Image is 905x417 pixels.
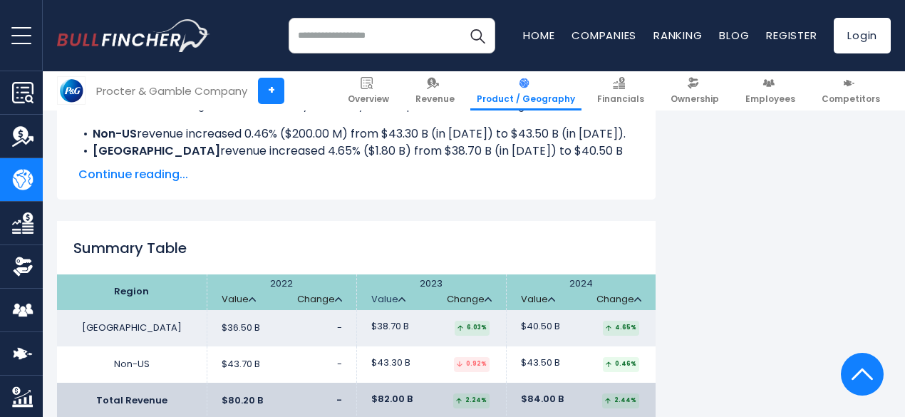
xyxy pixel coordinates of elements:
[766,28,817,43] a: Register
[57,237,656,259] h2: Summary Table
[78,143,634,177] li: revenue increased 4.65% ($1.80 B) from $38.70 B (in [DATE]) to $40.50 B (in [DATE]).
[57,310,207,346] td: [GEOGRAPHIC_DATA]
[93,125,137,142] b: Non-US
[57,274,207,310] th: Region
[664,71,725,110] a: Ownership
[602,393,639,408] div: 2.44%
[521,393,564,406] span: $84.00 B
[371,393,413,406] span: $82.00 B
[78,166,634,183] span: Continue reading...
[591,71,651,110] a: Financials
[470,71,581,110] a: Product / Geography
[453,393,490,408] div: 2.24%
[57,19,210,52] img: bullfincher logo
[739,71,802,110] a: Employees
[454,357,490,372] div: 0.92%
[93,143,220,159] b: [GEOGRAPHIC_DATA]
[596,294,641,306] a: Change
[58,77,85,104] img: PG logo
[371,321,409,333] span: $38.70 B
[348,93,389,105] span: Overview
[222,322,260,334] span: $36.50 B
[572,28,636,43] a: Companies
[12,256,33,277] img: Ownership
[337,322,342,334] span: -
[341,71,395,110] a: Overview
[653,28,702,43] a: Ranking
[834,18,891,53] a: Login
[258,78,284,104] a: +
[371,357,410,369] span: $43.30 B
[603,357,639,372] div: 0.46%
[815,71,886,110] a: Competitors
[506,274,656,310] th: 2024
[297,294,342,306] a: Change
[336,395,342,407] span: -
[719,28,749,43] a: Blog
[447,294,492,306] a: Change
[356,274,506,310] th: 2023
[597,93,644,105] span: Financials
[371,294,405,306] a: Value
[96,83,247,99] div: Procter & Gamble Company
[822,93,880,105] span: Competitors
[57,19,210,52] a: Go to homepage
[57,346,207,383] td: Non-US
[222,395,263,407] span: $80.20 B
[745,93,795,105] span: Employees
[460,18,495,53] button: Search
[477,93,575,105] span: Product / Geography
[337,359,342,371] span: -
[521,357,560,369] span: $43.50 B
[207,274,356,310] th: 2022
[521,321,560,333] span: $40.50 B
[222,294,256,306] a: Value
[671,93,719,105] span: Ownership
[523,28,554,43] a: Home
[603,321,639,336] div: 4.65%
[78,125,634,143] li: revenue increased 0.46% ($200.00 M) from $43.30 B (in [DATE]) to $43.50 B (in [DATE]).
[455,321,490,336] div: 6.03%
[222,359,260,371] span: $43.70 B
[521,294,555,306] a: Value
[415,93,455,105] span: Revenue
[409,71,461,110] a: Revenue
